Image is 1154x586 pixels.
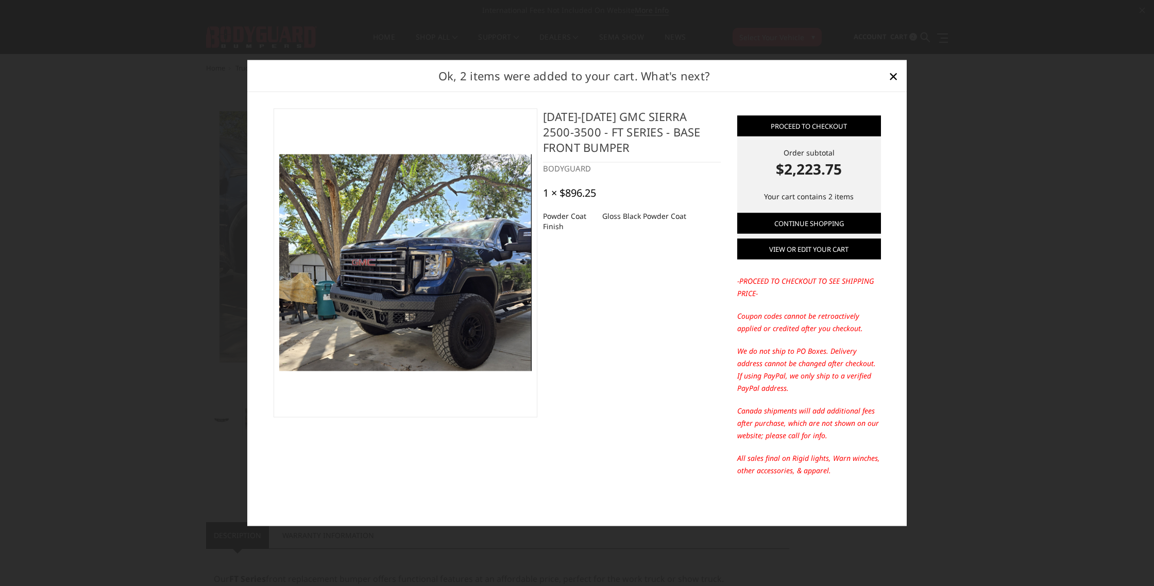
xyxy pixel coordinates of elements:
[737,275,881,300] p: -PROCEED TO CHECKOUT TO SEE SHIPPING PRICE-
[264,67,885,84] h2: Ok, 2 items were added to your cart. What's next?
[737,115,881,136] a: Proceed to checkout
[737,345,881,394] p: We do not ship to PO Boxes. Delivery address cannot be changed after checkout. If using PayPal, w...
[737,405,881,442] p: Canada shipments will add additional fees after purchase, which are not shown on our website; ple...
[737,310,881,335] p: Coupon codes cannot be retroactively applied or credited after you checkout.
[543,187,596,199] div: 1 × $896.25
[737,239,881,260] a: View or edit your cart
[737,147,881,179] div: Order subtotal
[737,213,881,233] a: Continue Shopping
[737,190,881,202] p: Your cart contains 2 items
[279,154,532,371] img: 2020-2023 GMC Sierra 2500-3500 - FT Series - Base Front Bumper
[737,452,881,477] p: All sales final on Rigid lights, Warn winches, other accessories, & apparel.
[602,207,686,226] dd: Gloss Black Powder Coat
[543,207,595,236] dt: Powder Coat Finish
[885,67,902,84] a: Close
[737,158,881,179] strong: $2,223.75
[543,162,721,174] div: BODYGUARD
[889,64,898,87] span: ×
[543,108,721,162] h4: [DATE]-[DATE] GMC Sierra 2500-3500 - FT Series - Base Front Bumper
